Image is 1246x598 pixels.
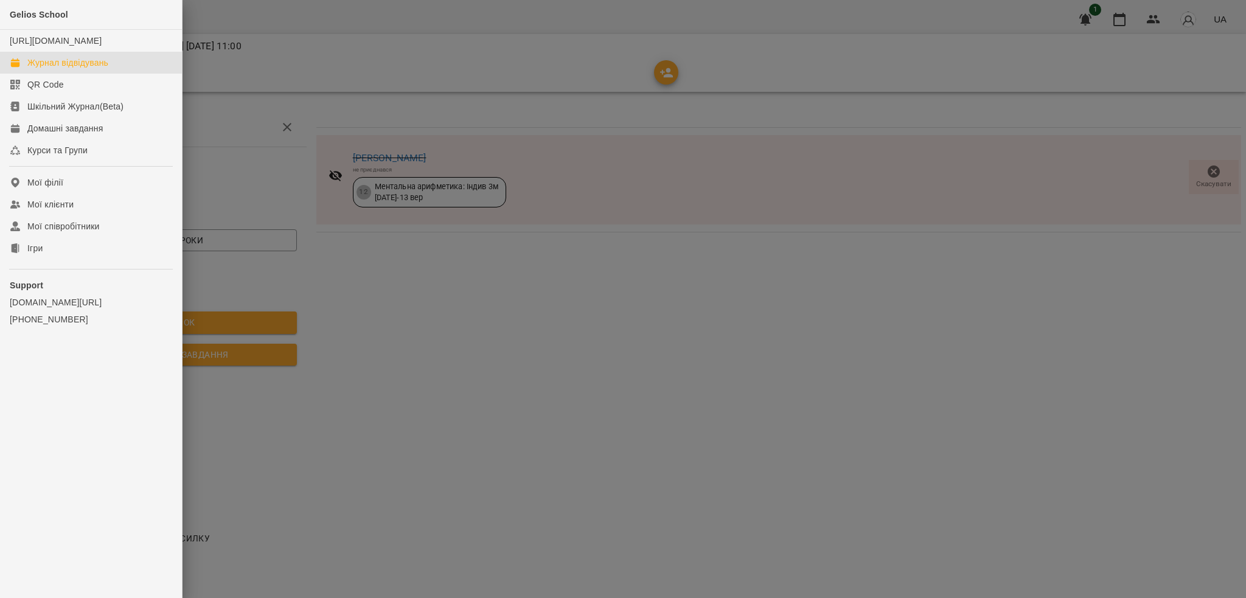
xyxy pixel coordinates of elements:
[10,10,68,19] span: Gelios School
[27,144,88,156] div: Курси та Групи
[27,220,100,232] div: Мої співробітники
[10,296,172,308] a: [DOMAIN_NAME][URL]
[27,242,43,254] div: Ігри
[27,198,74,210] div: Мої клієнти
[10,313,172,325] a: [PHONE_NUMBER]
[10,279,172,291] p: Support
[27,78,64,91] div: QR Code
[27,100,124,113] div: Шкільний Журнал(Beta)
[27,176,63,189] div: Мої філії
[27,57,108,69] div: Журнал відвідувань
[27,122,103,134] div: Домашні завдання
[10,36,102,46] a: [URL][DOMAIN_NAME]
